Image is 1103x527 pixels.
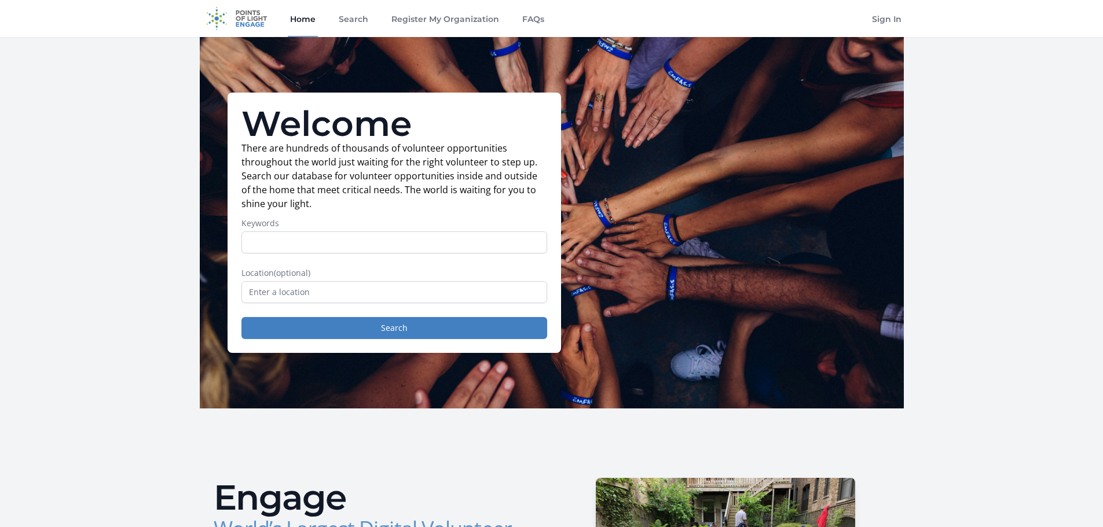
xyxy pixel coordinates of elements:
[241,267,547,279] label: Location
[274,267,310,278] span: (optional)
[214,480,543,515] h2: Engage
[241,281,547,303] input: Enter a location
[241,317,547,339] button: Search
[241,218,547,229] label: Keywords
[241,141,547,211] p: There are hundreds of thousands of volunteer opportunities throughout the world just waiting for ...
[241,106,547,141] h1: Welcome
